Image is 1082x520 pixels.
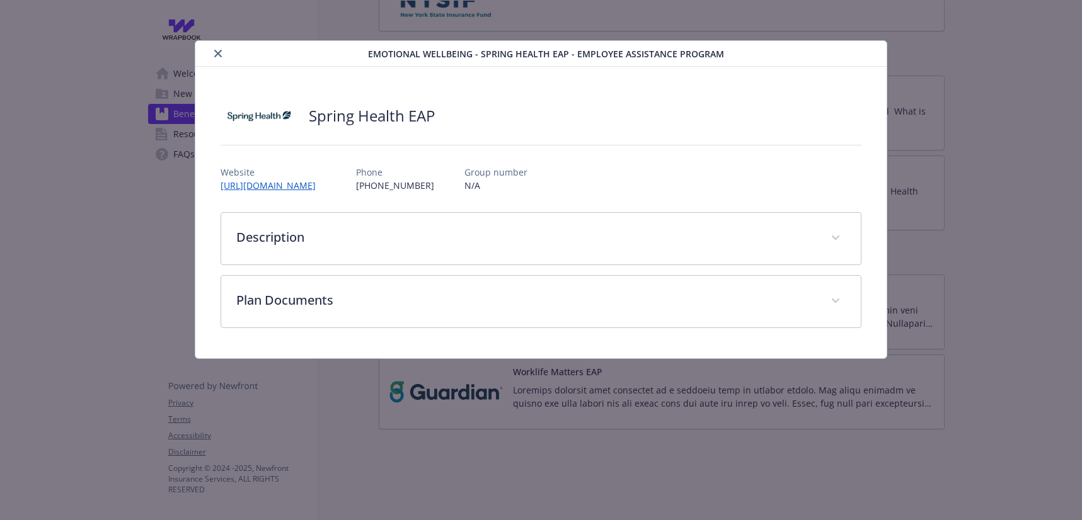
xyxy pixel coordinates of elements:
[221,276,861,327] div: Plan Documents
[221,179,326,191] a: [URL][DOMAIN_NAME]
[309,105,435,127] h2: Spring Health EAP
[356,166,434,179] p: Phone
[210,46,226,61] button: close
[108,40,974,359] div: details for plan Emotional Wellbeing - Spring Health EAP - Employee Assistance Program
[356,179,434,192] p: [PHONE_NUMBER]
[221,97,296,135] img: Spring Health
[368,47,724,60] span: Emotional Wellbeing - Spring Health EAP - Employee Assistance Program
[221,213,861,264] div: Description
[221,166,326,179] p: Website
[236,291,815,310] p: Plan Documents
[464,179,527,192] p: N/A
[236,228,815,247] p: Description
[464,166,527,179] p: Group number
